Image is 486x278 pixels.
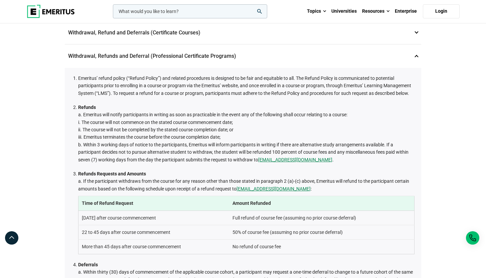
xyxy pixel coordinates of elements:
[78,127,233,132] span: ii. The course will not be completed by the stated course completion date; or
[78,196,229,211] th: Time of Refund Request
[229,211,415,225] td: Full refund of course fee (assuming no prior course deferral)
[229,196,415,211] th: Amount Refunded
[78,240,229,254] td: More than 45 days after course commencement
[78,262,98,267] strong: Deferrals
[78,225,229,240] td: 22 to 45 days after course commencement
[78,75,415,97] li: Emeritus’ refund policy (“Refund Policy”) and related procedures is designed to be fair and equit...
[65,44,421,68] p: Withdrawal, Refunds and Deferral (Professional Certificate Programs)
[78,211,229,225] td: [DATE] after course commencement
[78,105,96,110] strong: Refunds
[78,120,233,125] span: i. The course will not commence on the stated course commencement date;
[78,134,220,140] span: iii. Emeritus terminates the course before the course completion date;
[78,178,409,191] span: a. If the participant withdraws from the course for any reason other than those stated in paragra...
[229,240,415,254] td: No refund of course fee
[65,21,421,44] p: Withdrawal, Refund and Deferrals (Certificate Courses)
[78,142,409,162] span: b. Within 3 working days of notice to the participants, Emeritus will inform participants in writ...
[229,225,415,240] td: 50% of course fee (assuming no prior course deferral)
[236,185,311,192] a: [EMAIL_ADDRESS][DOMAIN_NAME]
[113,4,267,18] input: woocommerce-product-search-field-0
[78,112,347,117] span: a. Emeritus will notify participants in writing as soon as practicable in the event any of the fo...
[258,156,332,163] a: [EMAIL_ADDRESS][DOMAIN_NAME]
[78,171,146,176] strong: Refunds Requests and Amounts
[423,4,460,18] a: Login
